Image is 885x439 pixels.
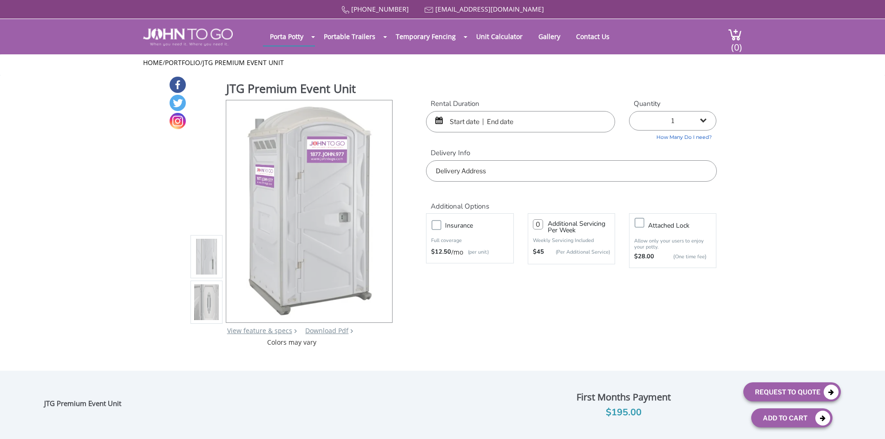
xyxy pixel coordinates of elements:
[511,389,736,405] div: First Months Payment
[190,338,393,347] div: Colors may vary
[341,6,349,14] img: Call
[431,248,508,257] div: /mo
[435,5,544,13] a: [EMAIL_ADDRESS][DOMAIN_NAME]
[426,111,615,132] input: Start date | End date
[317,27,382,46] a: Portable Trailers
[431,236,508,245] p: Full coverage
[469,27,530,46] a: Unit Calculator
[533,219,543,229] input: 0
[294,329,297,333] img: right arrow icon
[227,326,292,335] a: View feature & specs
[544,249,610,256] p: (Per Additional Service)
[426,148,716,158] label: Delivery Info
[239,100,380,319] img: Product
[305,326,348,335] a: Download Pdf
[731,33,742,53] span: (0)
[44,399,126,411] div: JTG Premium Event Unit
[143,58,742,67] ul: / /
[634,238,711,250] p: Allow only your users to enjoy your potty.
[170,113,186,129] a: Instagram
[351,5,409,13] a: [PHONE_NUMBER]
[634,252,654,262] strong: $28.00
[426,99,615,109] label: Rental Duration
[648,220,721,231] h3: Attached lock
[533,237,610,244] p: Weekly Servicing Included
[431,248,451,257] strong: $12.50
[226,80,393,99] h1: JTG Premium Event Unit
[511,405,736,420] div: $195.00
[629,131,716,141] a: How Many Do I need?
[728,28,742,41] img: cart a
[426,191,716,211] h2: Additional Options
[170,77,186,93] a: Facebook
[629,99,716,109] label: Quantity
[143,28,233,46] img: JOHN to go
[533,248,544,257] strong: $45
[426,160,716,182] input: Delivery Address
[194,147,219,366] img: Product
[548,221,610,234] h3: Additional Servicing Per Week
[203,58,284,67] a: JTG Premium Event Unit
[143,58,163,67] a: Home
[170,95,186,111] a: Twitter
[425,7,433,13] img: Mail
[531,27,567,46] a: Gallery
[445,220,518,231] h3: Insurance
[569,27,616,46] a: Contact Us
[463,248,489,257] p: (per unit)
[697,196,885,439] iframe: Live Chat Box
[165,58,200,67] a: Portfolio
[350,329,353,333] img: chevron.png
[194,193,219,412] img: Product
[659,252,707,262] p: {One time fee}
[263,27,310,46] a: Porta Potty
[389,27,463,46] a: Temporary Fencing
